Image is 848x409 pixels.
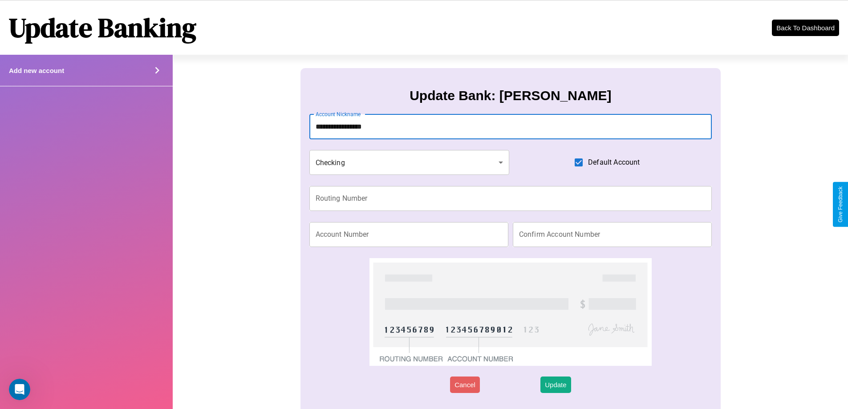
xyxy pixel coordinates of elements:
div: Checking [309,150,510,175]
iframe: Intercom live chat [9,379,30,400]
h4: Add new account [9,67,64,74]
button: Update [540,377,571,393]
span: Default Account [588,157,640,168]
button: Back To Dashboard [772,20,839,36]
button: Cancel [450,377,480,393]
div: Give Feedback [837,186,844,223]
h1: Update Banking [9,9,196,46]
label: Account Nickname [316,110,361,118]
img: check [369,258,651,366]
h3: Update Bank: [PERSON_NAME] [410,88,611,103]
